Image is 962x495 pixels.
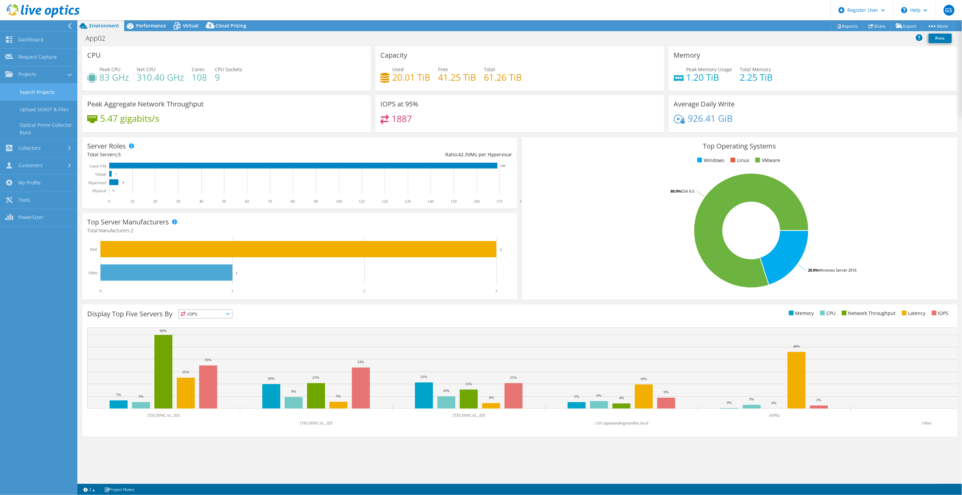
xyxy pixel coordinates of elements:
[501,164,506,167] text: 169
[176,199,180,204] text: 30
[674,100,735,108] h3: Average Daily Write
[92,189,106,193] text: Physical
[458,151,468,158] span: 42.3
[930,310,949,317] li: IOPS
[99,289,101,293] text: 0
[148,413,180,418] text: [TECHNICAL_ID]
[595,421,648,425] text: c101.tapaniundergroundinc.local
[113,189,114,192] text: 0
[831,21,864,31] a: Reports
[99,485,139,494] a: Project Notes
[192,74,207,81] h4: 108
[574,394,579,398] text: 5%
[686,66,732,73] span: Peak Memory Usage
[818,268,856,273] tspan: Windows Server 2016
[474,199,480,204] text: 160
[793,344,800,348] text: 46%
[772,401,777,405] text: 0%
[87,52,101,59] h3: CPU
[88,180,107,185] text: Hypervisor
[95,172,107,177] text: Virtual
[901,7,907,13] svg: \n
[231,289,233,293] text: 1
[900,310,926,317] li: Latency
[451,199,457,204] text: 150
[681,189,694,194] tspan: ESXi 6.5
[87,218,169,226] h3: Top Server Manufacturers
[510,375,517,379] text: 21%
[489,395,494,399] text: 4%
[727,400,732,404] text: 0%
[729,157,749,164] li: Linux
[122,181,124,184] text: 4
[336,394,341,398] text: 5%
[215,22,246,29] span: Cloud Pricing
[392,74,430,81] h4: 20.01 TiB
[100,115,159,122] h4: 5.47 gigabits/s
[291,199,295,204] text: 80
[527,142,952,150] h3: Top Operating Systems
[137,66,155,73] span: Net CPU
[268,376,275,380] text: 20%
[136,22,166,29] span: Performance
[182,370,189,374] text: 25%
[696,157,724,164] li: Windows
[671,189,681,194] tspan: 80.0%
[891,21,922,31] a: Export
[300,151,512,158] div: Ratio: VMs per Hypervisor
[236,271,238,275] text: 1
[89,164,106,169] text: Guest VM
[179,310,232,318] span: IOPS
[130,199,134,204] text: 10
[314,199,318,204] text: 90
[118,151,121,158] span: 5
[87,142,126,150] h3: Server Roles
[754,157,780,164] li: VMware
[131,227,133,234] span: 2
[268,199,272,204] text: 70
[357,360,364,364] text: 33%
[944,5,955,16] span: GS
[674,52,700,59] h3: Memory
[484,66,495,73] span: Total
[89,271,98,275] text: Other
[192,66,205,73] span: Cores
[380,100,418,108] h3: IOPS at 95%
[79,485,100,494] a: 2
[500,248,502,252] text: 3
[359,199,365,204] text: 110
[87,100,204,108] h3: Peak Aggregate Network Throughput
[496,199,503,204] text: 170
[137,74,184,81] h4: 310.40 GHz
[222,199,226,204] text: 50
[199,199,203,204] text: 40
[160,329,167,333] text: 60%
[291,389,296,393] text: 9%
[313,375,319,379] text: 21%
[87,227,512,234] h4: Total Manufacturers:
[438,74,476,81] h4: 41.25 TiB
[816,398,822,402] text: 2%
[749,397,754,401] text: 3%
[420,375,427,379] text: 21%
[87,151,300,158] div: Total Servers:
[688,115,733,122] h4: 926.41 GiB
[380,52,407,59] h3: Capacity
[438,66,448,73] span: Free
[183,22,199,29] span: Virtual
[863,21,891,31] a: Share
[664,390,669,394] text: 9%
[336,199,342,204] text: 100
[392,66,404,73] span: Used
[619,396,624,400] text: 4%
[922,421,931,425] text: Other
[115,172,117,176] text: 1
[90,247,97,252] text: Dell
[787,310,814,317] li: Memory
[922,21,954,31] a: More
[300,421,333,425] text: [TECHNICAL_ID]
[465,382,472,386] text: 15%
[740,66,771,73] span: Total Memory
[108,199,110,204] text: 0
[495,289,497,293] text: 3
